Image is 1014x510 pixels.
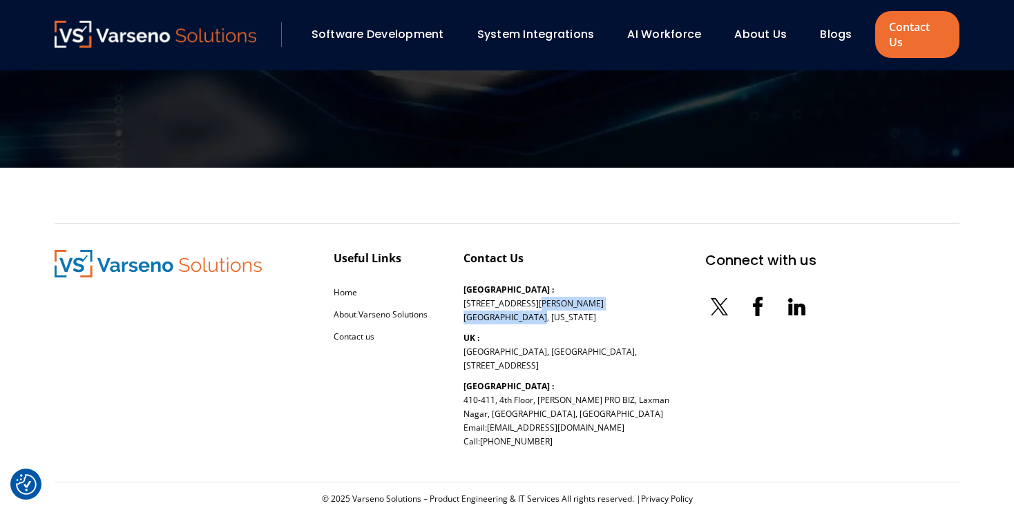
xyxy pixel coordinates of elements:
p: 410-411, 4th Floor, [PERSON_NAME] PRO BIZ, Laxman Nagar, [GEOGRAPHIC_DATA], [GEOGRAPHIC_DATA] Ema... [463,380,669,449]
a: Contact Us [875,11,959,58]
b: [GEOGRAPHIC_DATA] : [463,284,554,295]
a: About Varseno Solutions [334,308,428,320]
a: System Integrations [477,26,595,42]
b: [GEOGRAPHIC_DATA] : [463,380,554,392]
a: Contact us [334,331,374,342]
p: [STREET_ADDRESS][PERSON_NAME] [GEOGRAPHIC_DATA], [US_STATE] [463,283,604,324]
img: Varseno Solutions – Product Engineering & IT Services [55,21,256,48]
div: Software Development [305,23,463,46]
div: System Integrations [470,23,614,46]
a: [EMAIL_ADDRESS][DOMAIN_NAME] [487,422,624,433]
img: Varseno Solutions – Product Engineering & IT Services [55,250,262,277]
div: About Us [727,23,806,46]
img: Revisit consent button [16,474,37,495]
div: Connect with us [705,250,816,271]
a: Software Development [312,26,444,42]
p: [GEOGRAPHIC_DATA], [GEOGRAPHIC_DATA], [STREET_ADDRESS] [463,331,637,373]
div: Contact Us [463,250,524,266]
div: Blogs [813,23,871,46]
button: Cookie Settings [16,474,37,495]
div: Useful Links [334,250,401,266]
a: Privacy Policy [641,493,693,504]
b: UK : [463,332,479,344]
a: Blogs [820,26,852,42]
div: AI Workforce [620,23,720,46]
a: AI Workforce [627,26,701,42]
div: © 2025 Varseno Solutions – Product Engineering & IT Services All rights reserved. | [55,493,959,504]
a: [PHONE_NUMBER] [480,435,553,447]
a: About Us [734,26,787,42]
a: Home [334,286,357,298]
